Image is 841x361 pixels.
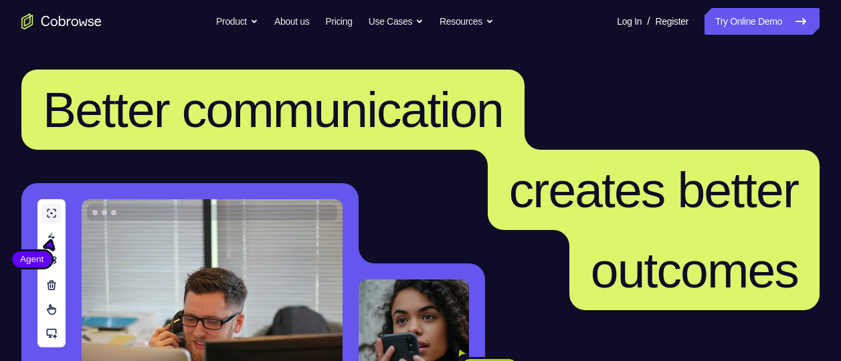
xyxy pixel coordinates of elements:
[274,8,309,35] a: About us
[325,8,352,35] a: Pricing
[43,82,503,138] span: Better communication
[509,162,798,218] span: creates better
[647,13,650,29] span: /
[21,13,102,29] a: Go to the home page
[369,8,424,35] button: Use Cases
[216,8,258,35] button: Product
[591,242,798,298] span: outcomes
[705,8,820,35] a: Try Online Demo
[440,8,494,35] button: Resources
[656,8,688,35] a: Register
[617,8,642,35] a: Log In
